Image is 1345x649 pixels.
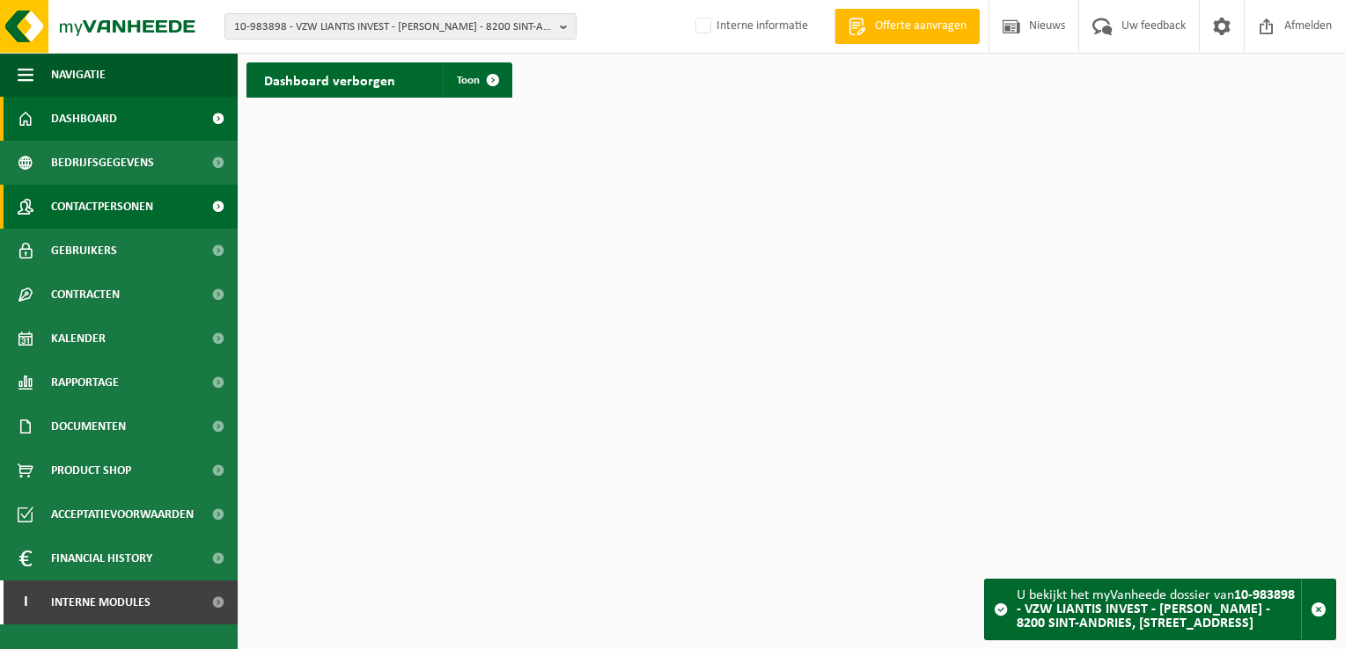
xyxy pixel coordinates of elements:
[51,229,117,273] span: Gebruikers
[1017,588,1295,631] strong: 10-983898 - VZW LIANTIS INVEST - [PERSON_NAME] - 8200 SINT-ANDRIES, [STREET_ADDRESS]
[51,492,194,536] span: Acceptatievoorwaarden
[234,14,553,40] span: 10-983898 - VZW LIANTIS INVEST - [PERSON_NAME] - 8200 SINT-ANDRIES, [STREET_ADDRESS]
[51,185,153,229] span: Contactpersonen
[51,273,120,317] span: Contracten
[692,13,808,40] label: Interne informatie
[871,18,971,35] span: Offerte aanvragen
[51,580,151,624] span: Interne modules
[51,141,154,185] span: Bedrijfsgegevens
[834,9,980,44] a: Offerte aanvragen
[51,317,106,361] span: Kalender
[51,448,131,492] span: Product Shop
[18,580,33,624] span: I
[51,361,119,405] span: Rapportage
[457,75,480,86] span: Toon
[51,536,152,580] span: Financial History
[51,405,126,448] span: Documenten
[51,97,117,141] span: Dashboard
[1017,580,1301,639] div: U bekijkt het myVanheede dossier van
[443,62,511,98] a: Toon
[246,62,413,97] h2: Dashboard verborgen
[224,13,577,40] button: 10-983898 - VZW LIANTIS INVEST - [PERSON_NAME] - 8200 SINT-ANDRIES, [STREET_ADDRESS]
[51,53,106,97] span: Navigatie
